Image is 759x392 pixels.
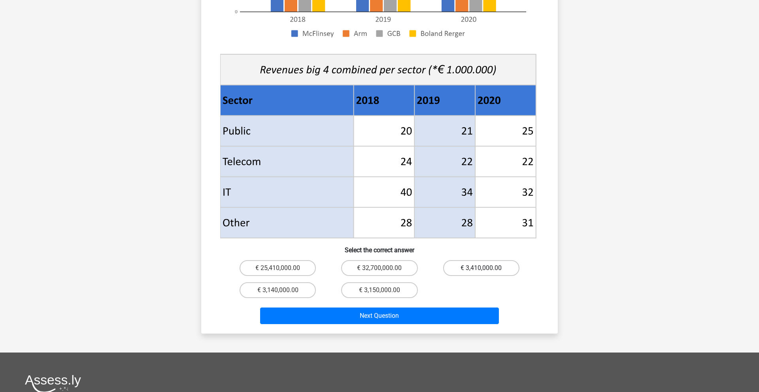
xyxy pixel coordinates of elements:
[240,282,316,298] label: € 3,140,000.00
[341,282,417,298] label: € 3,150,000.00
[341,260,417,276] label: € 32,700,000.00
[214,240,545,254] h6: Select the correct answer
[240,260,316,276] label: € 25,410,000.00
[260,308,499,324] button: Next Question
[443,260,519,276] label: € 3,410,000.00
